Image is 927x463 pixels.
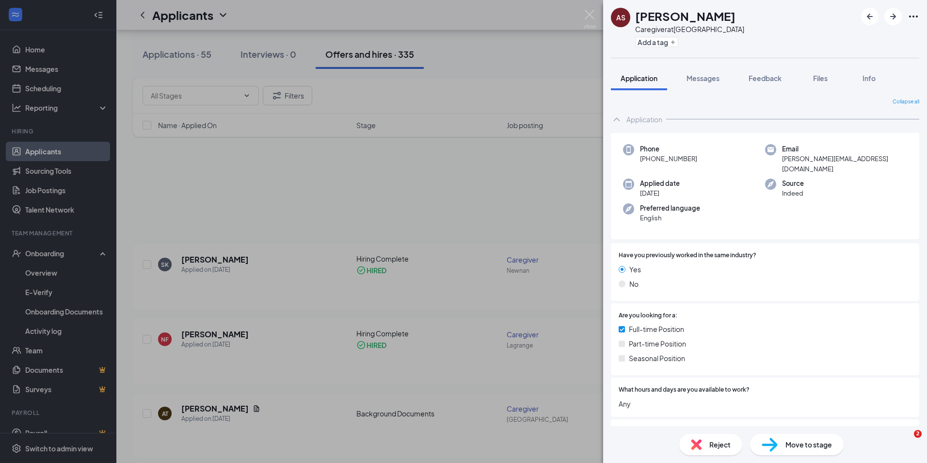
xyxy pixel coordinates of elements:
[640,144,697,154] span: Phone
[635,37,678,47] button: PlusAdd a tag
[687,74,719,83] span: Messages
[782,188,804,198] span: Indeed
[894,430,917,453] iframe: Intercom live chat
[813,74,828,83] span: Files
[629,353,685,364] span: Seasonal Position
[670,39,676,45] svg: Plus
[884,8,902,25] button: ArrowRight
[908,11,919,22] svg: Ellipses
[640,188,680,198] span: [DATE]
[629,279,639,289] span: No
[611,114,623,125] svg: ChevronUp
[640,179,680,188] span: Applied date
[619,385,750,395] span: What hours and days are you available to work?
[629,324,684,334] span: Full-time Position
[863,74,876,83] span: Info
[640,203,700,213] span: Preferred language
[893,98,919,106] span: Collapse all
[640,154,697,164] span: [PHONE_NUMBER]
[864,11,876,22] svg: ArrowLeftNew
[782,179,804,188] span: Source
[619,398,911,409] span: Any
[782,144,907,154] span: Email
[629,264,641,275] span: Yes
[626,115,662,124] div: Application
[785,439,832,450] span: Move to stage
[709,439,731,450] span: Reject
[749,74,782,83] span: Feedback
[629,338,686,349] span: Part-time Position
[640,213,700,223] span: English
[616,13,625,22] div: AS
[635,24,744,34] div: Caregiver at [GEOGRAPHIC_DATA]
[621,74,657,83] span: Application
[861,8,879,25] button: ArrowLeftNew
[619,251,756,260] span: Have you previously worked in the same industry?
[635,8,735,24] h1: [PERSON_NAME]
[619,311,677,320] span: Are you looking for a:
[782,154,907,174] span: [PERSON_NAME][EMAIL_ADDRESS][DOMAIN_NAME]
[914,430,922,438] span: 2
[887,11,899,22] svg: ArrowRight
